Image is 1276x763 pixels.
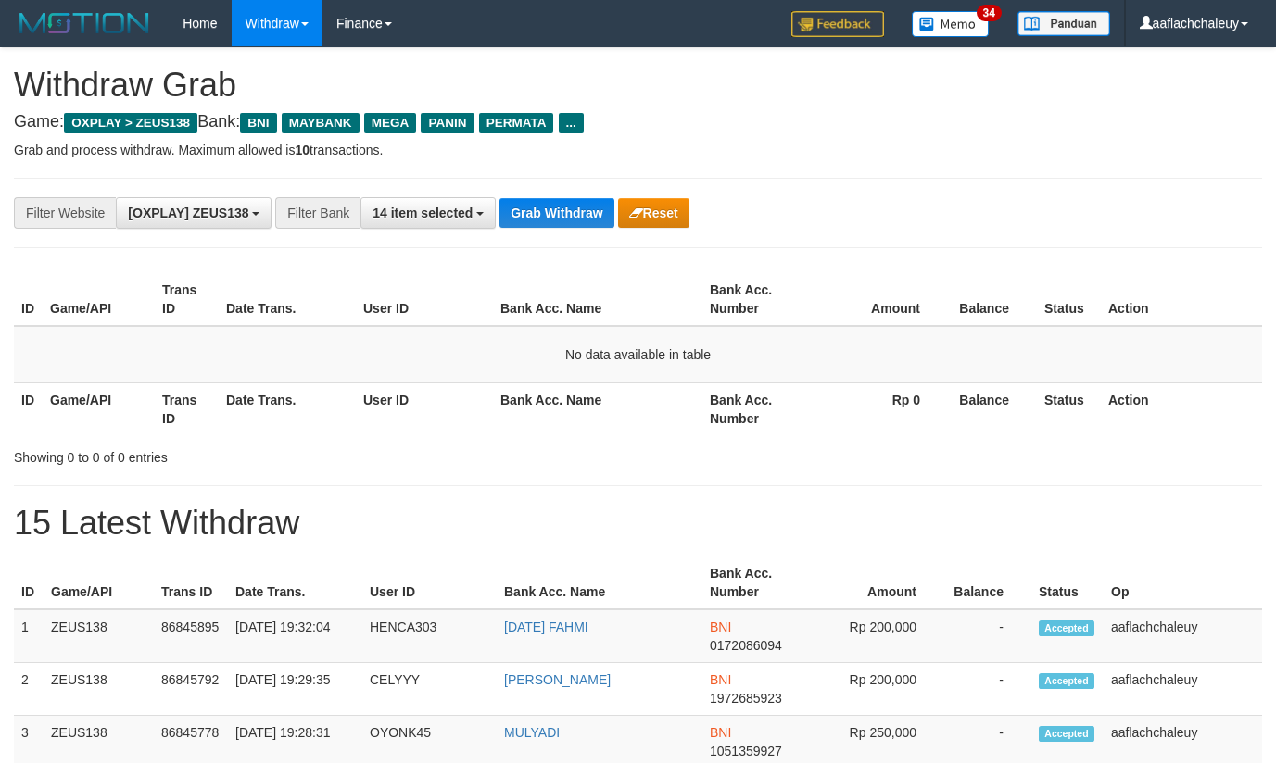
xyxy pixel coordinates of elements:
[1039,726,1094,742] span: Accepted
[154,663,228,716] td: 86845792
[228,557,362,609] th: Date Trans.
[43,382,155,435] th: Game/API
[14,197,116,229] div: Filter Website
[228,609,362,663] td: [DATE] 19:32:04
[813,557,944,609] th: Amount
[362,663,497,716] td: CELYYY
[1039,620,1094,636] span: Accepted
[356,382,493,435] th: User ID
[710,725,731,740] span: BNI
[944,557,1031,609] th: Balance
[362,557,497,609] th: User ID
[14,609,44,663] td: 1
[14,326,1262,383] td: No data available in table
[43,273,155,326] th: Game/API
[275,197,360,229] div: Filter Bank
[815,273,948,326] th: Amount
[504,672,611,687] a: [PERSON_NAME]
[948,273,1037,326] th: Balance
[1104,663,1262,716] td: aaflachchaleuy
[504,725,560,740] a: MULYADI
[504,619,588,634] a: [DATE] FAHMI
[14,67,1262,104] h1: Withdraw Grab
[44,557,154,609] th: Game/API
[228,663,362,716] td: [DATE] 19:29:35
[373,206,473,220] span: 14 item selected
[154,557,228,609] th: Trans ID
[154,609,228,663] td: 86845895
[710,744,782,758] span: Copy 1051359927 to clipboard
[155,382,219,435] th: Trans ID
[14,663,44,716] td: 2
[1039,673,1094,689] span: Accepted
[14,9,155,37] img: MOTION_logo.png
[815,382,948,435] th: Rp 0
[710,638,782,653] span: Copy 0172086094 to clipboard
[710,691,782,706] span: Copy 1972685923 to clipboard
[813,609,944,663] td: Rp 200,000
[14,141,1262,159] p: Grab and process withdraw. Maximum allowed is transactions.
[499,198,613,228] button: Grab Withdraw
[14,113,1262,131] h4: Game: Bank:
[479,113,554,133] span: PERMATA
[219,382,356,435] th: Date Trans.
[559,113,584,133] span: ...
[14,382,43,435] th: ID
[1031,557,1104,609] th: Status
[1017,11,1110,36] img: panduan.png
[1104,609,1262,663] td: aaflachchaleuy
[421,113,474,133] span: PANIN
[240,113,276,133] span: BNI
[710,672,731,687] span: BNI
[14,505,1262,542] h1: 15 Latest Withdraw
[356,273,493,326] th: User ID
[791,11,884,37] img: Feedback.jpg
[360,197,496,229] button: 14 item selected
[155,273,219,326] th: Trans ID
[14,557,44,609] th: ID
[64,113,197,133] span: OXPLAY > ZEUS138
[1101,273,1262,326] th: Action
[493,273,702,326] th: Bank Acc. Name
[493,382,702,435] th: Bank Acc. Name
[44,663,154,716] td: ZEUS138
[1104,557,1262,609] th: Op
[1037,273,1101,326] th: Status
[702,557,813,609] th: Bank Acc. Number
[219,273,356,326] th: Date Trans.
[1101,382,1262,435] th: Action
[944,609,1031,663] td: -
[14,441,518,467] div: Showing 0 to 0 of 0 entries
[1037,382,1101,435] th: Status
[497,557,702,609] th: Bank Acc. Name
[362,609,497,663] td: HENCA303
[128,206,248,220] span: [OXPLAY] ZEUS138
[702,273,815,326] th: Bank Acc. Number
[944,663,1031,716] td: -
[282,113,360,133] span: MAYBANK
[813,663,944,716] td: Rp 200,000
[948,382,1037,435] th: Balance
[44,609,154,663] td: ZEUS138
[912,11,990,37] img: Button%20Memo.svg
[116,197,272,229] button: [OXPLAY] ZEUS138
[977,5,1002,21] span: 34
[618,198,689,228] button: Reset
[295,143,310,157] strong: 10
[364,113,417,133] span: MEGA
[702,382,815,435] th: Bank Acc. Number
[14,273,43,326] th: ID
[710,619,731,634] span: BNI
